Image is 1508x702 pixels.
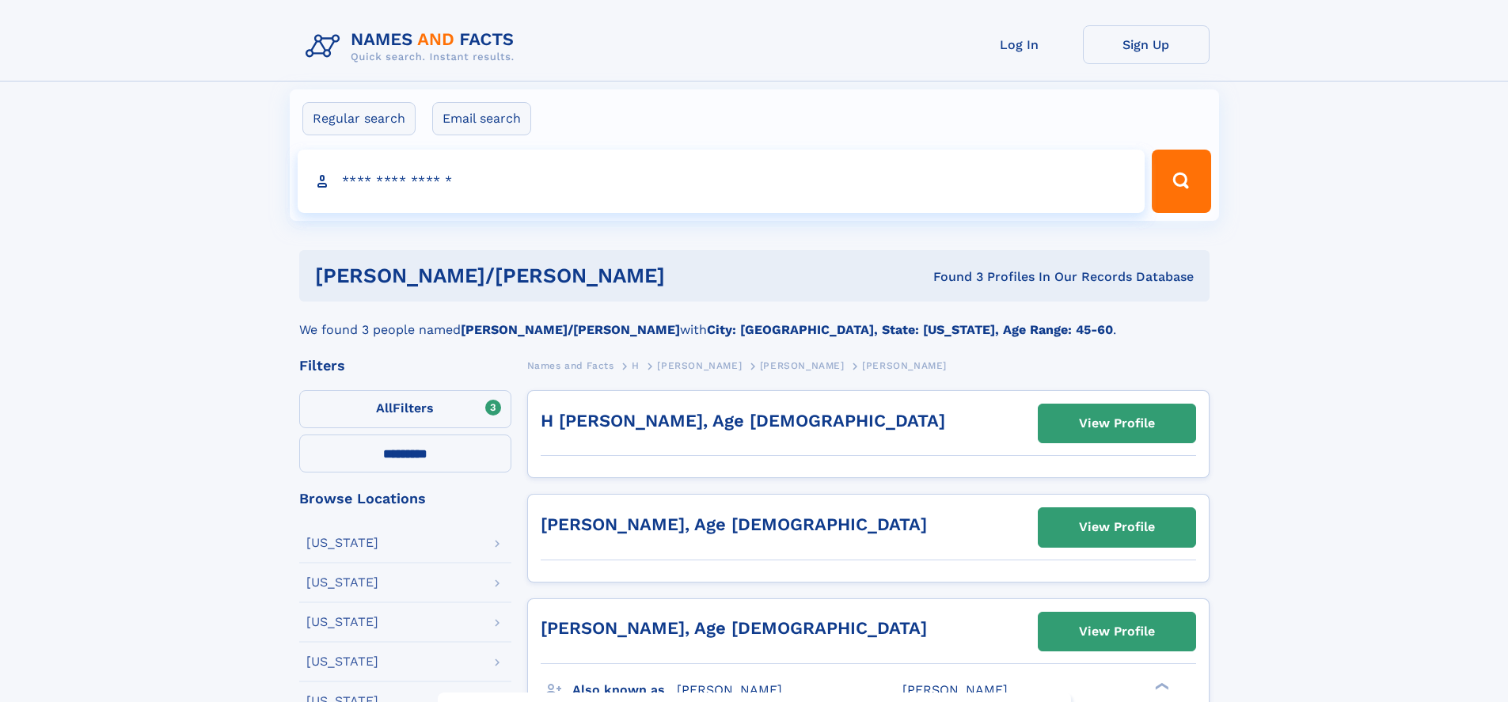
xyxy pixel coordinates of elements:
[299,302,1210,340] div: We found 3 people named with .
[299,390,511,428] label: Filters
[1079,613,1155,650] div: View Profile
[299,359,511,373] div: Filters
[299,25,527,68] img: Logo Names and Facts
[799,268,1194,286] div: Found 3 Profiles In Our Records Database
[632,360,640,371] span: H
[306,655,378,668] div: [US_STATE]
[1039,404,1195,442] a: View Profile
[760,360,845,371] span: [PERSON_NAME]
[1079,405,1155,442] div: View Profile
[1151,681,1170,692] div: ❯
[707,322,1113,337] b: City: [GEOGRAPHIC_DATA], State: [US_STATE], Age Range: 45-60
[632,355,640,375] a: H
[1039,613,1195,651] a: View Profile
[956,25,1083,64] a: Log In
[657,355,742,375] a: [PERSON_NAME]
[902,682,1008,697] span: [PERSON_NAME]
[376,400,393,416] span: All
[461,322,680,337] b: [PERSON_NAME]/[PERSON_NAME]
[1039,508,1195,546] a: View Profile
[527,355,614,375] a: Names and Facts
[315,266,800,286] h1: [PERSON_NAME]/[PERSON_NAME]
[677,682,782,697] span: [PERSON_NAME]
[306,616,378,628] div: [US_STATE]
[541,618,927,638] a: [PERSON_NAME], Age [DEMOGRAPHIC_DATA]
[306,537,378,549] div: [US_STATE]
[541,514,927,534] a: [PERSON_NAME], Age [DEMOGRAPHIC_DATA]
[760,355,845,375] a: [PERSON_NAME]
[299,491,511,506] div: Browse Locations
[1152,150,1210,213] button: Search Button
[862,360,947,371] span: [PERSON_NAME]
[302,102,416,135] label: Regular search
[1083,25,1210,64] a: Sign Up
[298,150,1145,213] input: search input
[541,411,945,431] a: H [PERSON_NAME], Age [DEMOGRAPHIC_DATA]
[657,360,742,371] span: [PERSON_NAME]
[306,576,378,589] div: [US_STATE]
[1079,509,1155,545] div: View Profile
[432,102,531,135] label: Email search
